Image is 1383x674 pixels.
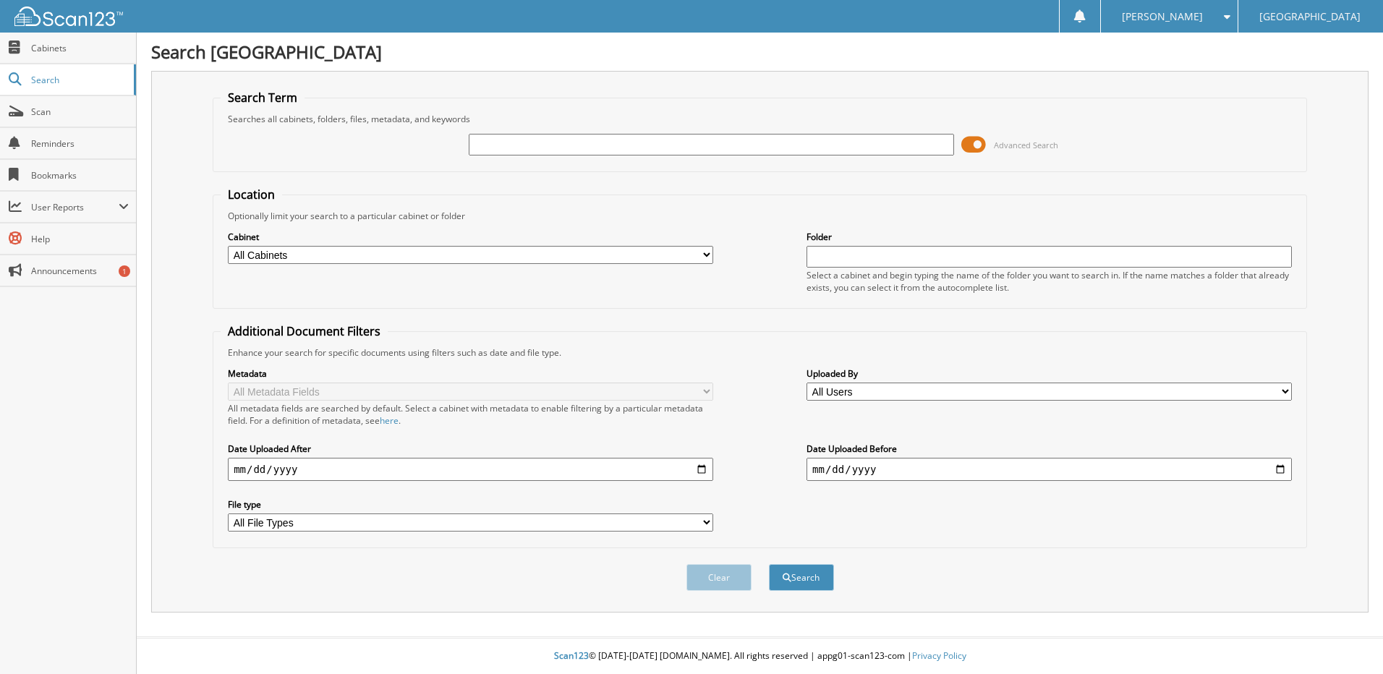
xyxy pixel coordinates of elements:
[1122,12,1203,21] span: [PERSON_NAME]
[31,265,129,277] span: Announcements
[14,7,123,26] img: scan123-logo-white.svg
[228,402,713,427] div: All metadata fields are searched by default. Select a cabinet with metadata to enable filtering b...
[554,649,589,662] span: Scan123
[221,210,1299,222] div: Optionally limit your search to a particular cabinet or folder
[807,458,1292,481] input: end
[686,564,752,591] button: Clear
[31,137,129,150] span: Reminders
[31,106,129,118] span: Scan
[1259,12,1361,21] span: [GEOGRAPHIC_DATA]
[119,265,130,277] div: 1
[31,201,119,213] span: User Reports
[769,564,834,591] button: Search
[807,367,1292,380] label: Uploaded By
[228,231,713,243] label: Cabinet
[380,414,399,427] a: here
[228,498,713,511] label: File type
[221,187,282,202] legend: Location
[228,458,713,481] input: start
[31,233,129,245] span: Help
[228,367,713,380] label: Metadata
[151,40,1369,64] h1: Search [GEOGRAPHIC_DATA]
[807,269,1292,294] div: Select a cabinet and begin typing the name of the folder you want to search in. If the name match...
[31,42,129,54] span: Cabinets
[221,90,305,106] legend: Search Term
[807,231,1292,243] label: Folder
[807,443,1292,455] label: Date Uploaded Before
[31,169,129,182] span: Bookmarks
[221,346,1299,359] div: Enhance your search for specific documents using filters such as date and file type.
[994,140,1058,150] span: Advanced Search
[31,74,127,86] span: Search
[912,649,966,662] a: Privacy Policy
[228,443,713,455] label: Date Uploaded After
[137,639,1383,674] div: © [DATE]-[DATE] [DOMAIN_NAME]. All rights reserved | appg01-scan123-com |
[221,113,1299,125] div: Searches all cabinets, folders, files, metadata, and keywords
[221,323,388,339] legend: Additional Document Filters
